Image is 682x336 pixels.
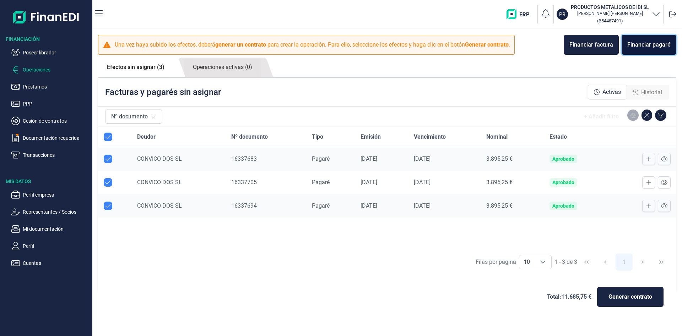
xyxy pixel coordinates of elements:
[23,82,90,91] p: Préstamos
[588,85,627,100] div: Activas
[23,134,90,142] p: Documentación requerida
[554,259,577,265] span: 1 - 3 de 3
[104,133,112,141] div: All items selected
[361,155,402,162] div: [DATE]
[231,133,268,141] span: Nº documento
[414,155,475,162] div: [DATE]
[552,180,574,185] div: Aprobado
[486,202,538,209] div: 3.895,25 €
[312,202,330,209] span: Pagaré
[23,48,90,57] p: Poseer librador
[11,242,90,250] button: Perfil
[571,11,649,16] p: [PERSON_NAME] [PERSON_NAME]
[23,259,90,267] p: Cuentas
[608,293,652,301] span: Generar contrato
[569,41,613,49] div: Financiar factura
[571,4,649,11] h3: PRODUCTOS METALICOS DE IBI SL
[559,11,565,18] p: PR
[137,155,182,162] span: CONVICO DOS SL
[486,133,508,141] span: Nominal
[361,133,381,141] span: Emisión
[552,203,574,209] div: Aprobado
[622,35,676,55] button: Financiar pagaré
[361,202,402,209] div: [DATE]
[11,225,90,233] button: Mi documentación
[231,155,257,162] span: 16337683
[23,100,90,108] p: PPP
[115,41,510,49] p: Una vez haya subido los efectos, deberá para crear la operación. Para ello, seleccione los efecto...
[534,255,551,269] div: Choose
[312,155,330,162] span: Pagaré
[215,41,266,48] b: generar un contrato
[105,110,162,124] button: Nº documento
[231,179,257,186] span: 16337705
[552,156,574,162] div: Aprobado
[602,88,621,96] span: Activas
[11,134,90,142] button: Documentación requerida
[104,155,112,163] div: Row Unselected null
[557,4,660,25] button: PRPRODUCTOS METALICOS DE IBI SL[PERSON_NAME] [PERSON_NAME](B54487491)
[98,58,173,77] a: Efectos sin asignar (3)
[627,41,671,49] div: Financiar pagaré
[231,202,257,209] span: 16337694
[627,85,668,100] div: Historial
[184,58,261,77] a: Operaciones activas (0)
[564,35,619,55] button: Financiar factura
[13,6,80,28] img: Logo de aplicación
[11,151,90,159] button: Transacciones
[597,18,623,23] small: Copiar cif
[11,191,90,199] button: Perfil empresa
[105,86,221,98] p: Facturas y pagarés sin asignar
[414,202,475,209] div: [DATE]
[653,254,670,271] button: Last Page
[23,65,90,74] p: Operaciones
[414,179,475,186] div: [DATE]
[23,191,90,199] p: Perfil empresa
[23,117,90,125] p: Cesión de contratos
[11,82,90,91] button: Préstamos
[137,179,182,186] span: CONVICO DOS SL
[11,208,90,216] button: Representantes / Socios
[312,179,330,186] span: Pagaré
[11,259,90,267] button: Cuentas
[547,293,591,301] span: Total: 11.685,75 €
[11,65,90,74] button: Operaciones
[486,155,538,162] div: 3.895,25 €
[23,242,90,250] p: Perfil
[597,254,614,271] button: Previous Page
[23,208,90,216] p: Representantes / Socios
[11,100,90,108] button: PPP
[616,254,633,271] button: Page 1
[104,178,112,187] div: Row Unselected null
[414,133,446,141] span: Vencimiento
[104,202,112,210] div: Row Unselected null
[519,255,534,269] span: 10
[137,202,182,209] span: CONVICO DOS SL
[465,41,509,48] b: Generar contrato
[578,254,595,271] button: First Page
[486,179,538,186] div: 3.895,25 €
[312,133,323,141] span: Tipo
[507,9,535,19] img: erp
[23,225,90,233] p: Mi documentación
[23,151,90,159] p: Transacciones
[476,258,516,266] div: Filas por página
[597,287,664,307] button: Generar contrato
[11,117,90,125] button: Cesión de contratos
[361,179,402,186] div: [DATE]
[634,254,651,271] button: Next Page
[641,88,662,97] span: Historial
[550,133,567,141] span: Estado
[11,48,90,57] button: Poseer librador
[137,133,156,141] span: Deudor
